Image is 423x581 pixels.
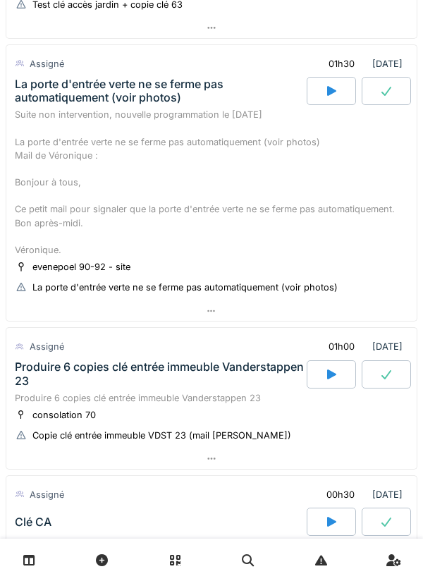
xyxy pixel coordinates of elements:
[317,51,408,77] div: [DATE]
[15,515,51,529] div: Clé CA
[32,281,338,294] div: La porte d'entrée verte ne se ferme pas automatiquement (voir photos)
[32,429,291,442] div: Copie clé entrée immeuble VDST 23 (mail [PERSON_NAME])
[15,78,304,104] div: La porte d'entrée verte ne se ferme pas automatiquement (voir photos)
[329,340,355,353] div: 01h00
[317,334,408,360] div: [DATE]
[32,408,96,422] div: consolation 70
[15,108,408,257] div: Suite non intervention, nouvelle programmation le [DATE] La porte d'entrée verte ne se ferme pas ...
[15,391,408,405] div: Produire 6 copies clé entrée immeuble Vanderstappen 23
[326,488,355,501] div: 00h30
[329,57,355,71] div: 01h30
[32,260,130,274] div: evenepoel 90-92 - site
[30,57,64,71] div: Assigné
[15,360,304,387] div: Produire 6 copies clé entrée immeuble Vanderstappen 23
[30,340,64,353] div: Assigné
[314,482,408,508] div: [DATE]
[30,488,64,501] div: Assigné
